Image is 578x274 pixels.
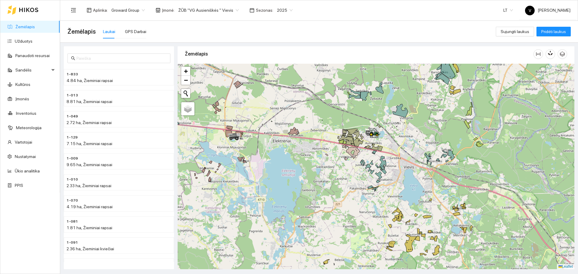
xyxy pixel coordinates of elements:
[156,8,160,13] span: shop
[178,6,239,15] span: ŽŪB "VG Ausieniškės " Vievis
[15,64,50,76] span: Sandėlis
[67,156,78,161] span: 1-009
[87,8,92,13] span: layout
[15,53,50,58] a: Panaudoti resursai
[496,29,534,34] a: Sujungti laukus
[525,8,570,13] span: [PERSON_NAME]
[67,120,112,125] span: 2.72 ha, Žieminiai rapsai
[184,76,188,84] span: −
[67,198,78,203] span: 1-070
[503,6,513,15] span: LT
[67,135,78,140] span: 1-129
[181,76,190,85] a: Zoom out
[181,67,190,76] a: Zoom in
[67,183,111,188] span: 2.33 ha, Žieminiai rapsai
[496,27,534,36] button: Sujungti laukus
[501,28,529,35] span: Sujungti laukus
[103,28,115,35] div: Laukai
[67,4,79,16] button: menu-fold
[15,39,33,44] a: Užduotys
[67,225,112,230] span: 1.81 ha, Žieminiai rapsai
[536,27,571,36] button: Pridėti laukus
[125,28,146,35] div: GPS Darbai
[250,8,254,13] span: calendar
[15,82,30,87] a: Kultūros
[67,177,78,182] span: 1-010
[67,114,78,119] span: 1-049
[181,102,194,115] a: Layers
[16,111,36,116] a: Inventorius
[67,162,112,167] span: 9.65 ha, Žieminiai rapsai
[534,52,543,56] span: column-width
[15,140,32,145] a: Vartotojai
[536,29,571,34] a: Pridėti laukus
[15,169,40,173] a: Ūkio analitika
[529,6,531,15] span: V
[67,27,96,36] span: Žemėlapis
[93,7,108,14] span: Aplinka :
[111,6,145,15] span: Groward Group
[67,72,78,77] span: 1-833
[71,56,75,60] span: search
[15,183,23,188] a: PPIS
[184,67,188,75] span: +
[162,7,175,14] span: Įmonė :
[181,89,190,98] button: Initiate a new search
[256,7,273,14] span: Sezonas :
[558,264,573,269] a: Leaflet
[71,8,76,13] span: menu-fold
[15,24,35,29] a: Žemėlapis
[67,78,113,83] span: 4.84 ha, Žieminiai rapsai
[533,49,543,59] button: column-width
[541,28,566,35] span: Pridėti laukus
[15,154,36,159] a: Nustatymai
[185,45,533,62] div: Žemėlapis
[67,204,113,209] span: 4.19 ha, Žieminiai rapsai
[15,96,29,101] a: Įmonės
[67,219,78,224] span: 1-081
[67,261,78,266] span: 1-109
[67,93,78,98] span: 1-013
[67,141,112,146] span: 7.15 ha, Žieminiai rapsai
[277,6,293,15] span: 2025
[16,125,42,130] a: Meteorologija
[67,99,112,104] span: 8.81 ha, Žieminiai rapsai
[67,240,78,245] span: 1-091
[76,55,167,62] input: Paieška
[67,246,114,251] span: 2.36 ha, Žieminiai kviečiai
